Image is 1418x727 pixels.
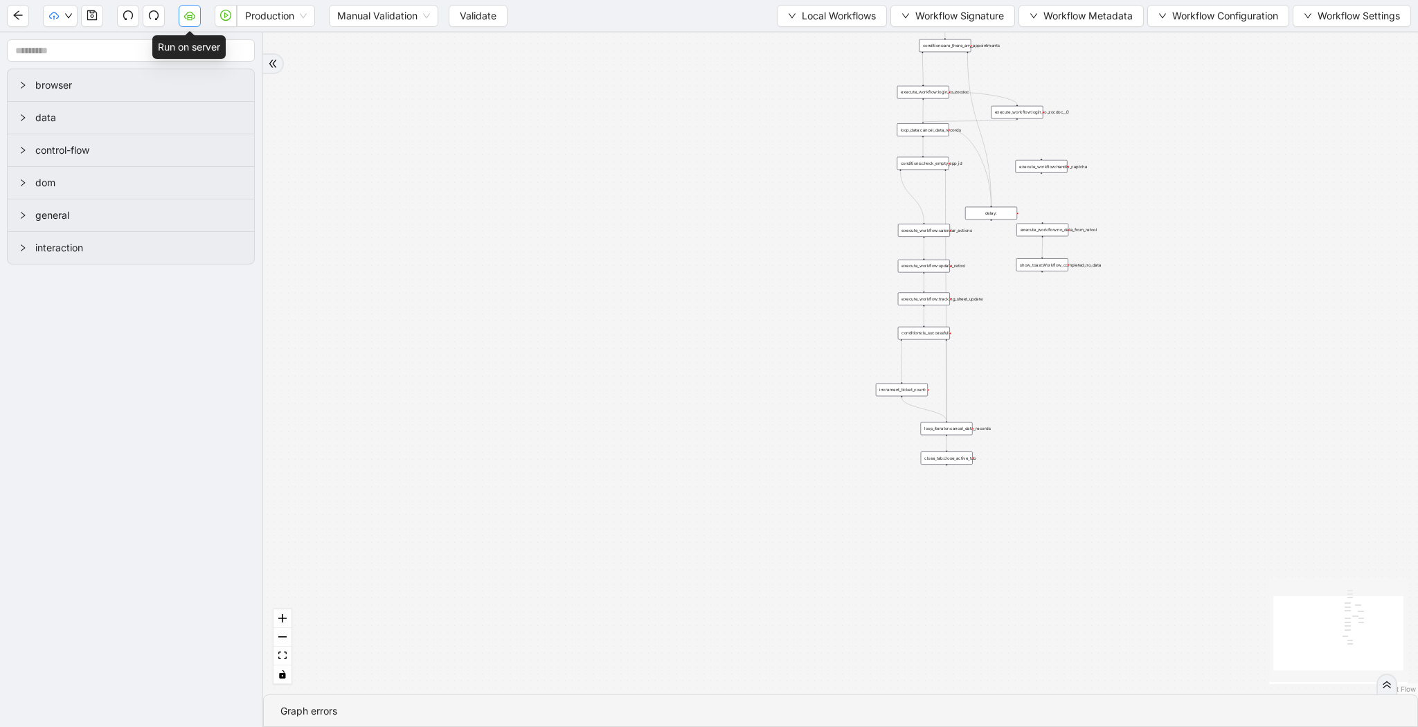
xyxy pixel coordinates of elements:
[8,167,254,199] div: dom
[898,260,950,273] div: execute_workflow:update_retool
[1016,224,1068,237] div: execute_workflow:no_data_from_retool
[987,225,996,234] span: plus-circle
[1304,12,1312,20] span: down
[1038,276,1047,285] span: plus-circle
[919,39,971,53] div: conditions:are_there_any_appointments
[19,211,27,219] span: right
[967,53,991,206] g: Edge from conditions:are_there_any_appointments to delay:
[143,5,165,27] button: redo
[460,8,496,24] span: Validate
[951,92,1017,105] g: Edge from execute_workflow:login_to_zocdoc to execute_workflow:login_to_zocdoc__0
[184,10,195,21] span: cloud-server
[942,469,951,478] span: plus-circle
[273,609,291,628] button: zoom in
[337,6,430,26] span: Manual Validation
[1018,5,1144,27] button: downWorkflow Metadata
[1016,258,1068,271] div: show_toast:Workflow_completed_no_data
[8,69,254,101] div: browser
[802,8,876,24] span: Local Workflows
[7,5,29,27] button: arrow-left
[965,207,1017,220] div: delay:plus-circle
[898,292,950,305] div: execute_workflow:tracking_sheet_update
[788,12,796,20] span: down
[922,53,923,84] g: Edge from conditions:are_there_any_appointments to execute_workflow:login_to_zocdoc
[1158,12,1167,20] span: down
[901,397,946,421] g: Edge from increment_ticket_count: to loop_iterator:cancel_data_records
[921,422,973,436] div: loop_iterator:cancel_data_records
[449,5,508,27] button: Validate
[897,123,949,136] div: loop_data:cancel_data_records
[991,106,1043,119] div: execute_workflow:login_to_zocdoc__0
[8,199,254,231] div: general
[43,5,78,27] button: cloud-uploaddown
[35,208,243,223] span: general
[897,86,949,99] div: execute_workflow:login_to_zocdoc
[179,5,201,27] button: cloud-server
[19,244,27,252] span: right
[965,207,1017,220] div: delay:
[901,12,910,20] span: down
[148,10,159,21] span: redo
[1380,685,1416,693] a: React Flow attribution
[273,665,291,684] button: toggle interactivity
[64,12,73,20] span: down
[35,240,243,255] span: interaction
[876,384,928,397] div: increment_ticket_count:
[921,451,973,465] div: close_tab:close_active_tab
[19,81,27,89] span: right
[280,703,1401,719] div: Graph errors
[923,120,1017,122] g: Edge from execute_workflow:login_to_zocdoc__0 to loop_data:cancel_data_records
[87,10,98,21] span: save
[897,157,949,170] div: conditions:check_empty_app_id
[35,143,243,158] span: control-flow
[35,110,243,125] span: data
[1016,160,1068,173] div: execute_workflow:handle_captchaplus-circle
[1016,258,1068,271] div: show_toast:Workflow_completed_no_dataplus-circle
[35,175,243,190] span: dom
[19,114,27,122] span: right
[898,224,950,237] div: execute_workflow:calendar_actions
[81,5,103,27] button: save
[915,8,1004,24] span: Workflow Signature
[123,10,134,21] span: undo
[900,171,924,223] g: Edge from conditions:check_empty_app_id to execute_workflow:calendar_actions
[945,171,946,421] g: Edge from conditions:check_empty_app_id to loop_iterator:cancel_data_records
[898,327,950,339] div: conditions:is_successfull
[1318,8,1400,24] span: Workflow Settings
[117,5,139,27] button: undo
[35,78,243,93] span: browser
[245,6,307,26] span: Production
[1043,8,1133,24] span: Workflow Metadata
[12,10,24,21] span: arrow-left
[8,232,254,264] div: interaction
[152,35,226,59] div: Run on server
[273,647,291,665] button: fit view
[19,179,27,187] span: right
[1147,5,1289,27] button: downWorkflow Configuration
[1037,178,1046,187] span: plus-circle
[1293,5,1411,27] button: downWorkflow Settings
[890,5,1015,27] button: downWorkflow Signature
[777,5,887,27] button: downLocal Workflows
[273,628,291,647] button: zoom out
[8,134,254,166] div: control-flow
[49,11,59,21] span: cloud-upload
[268,59,278,69] span: double-right
[1030,12,1038,20] span: down
[1016,160,1068,173] div: execute_workflow:handle_captcha
[19,146,27,154] span: right
[1172,8,1278,24] span: Workflow Configuration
